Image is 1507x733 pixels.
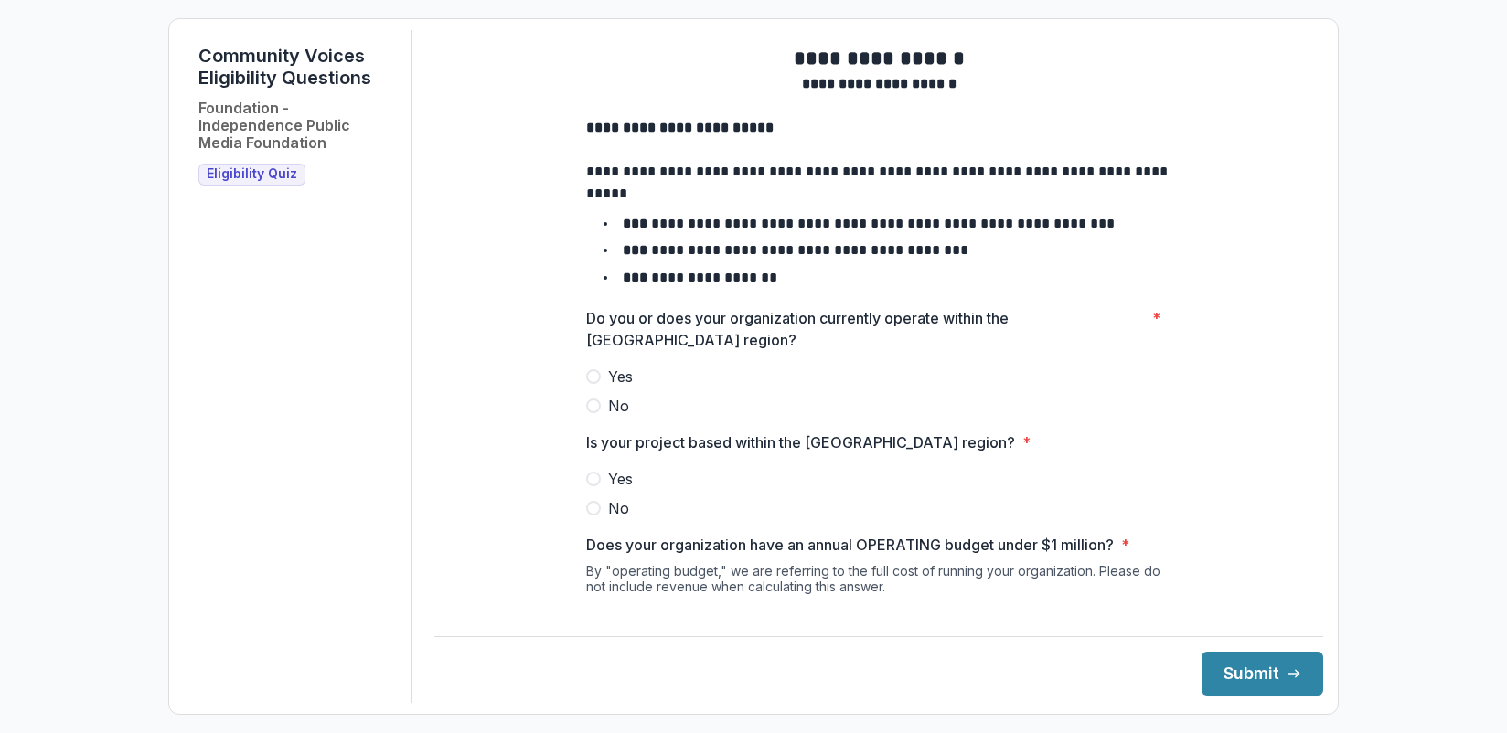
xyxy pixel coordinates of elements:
[198,100,397,153] h2: Foundation - Independence Public Media Foundation
[608,497,629,519] span: No
[198,45,397,89] h1: Community Voices Eligibility Questions
[207,166,297,182] span: Eligibility Quiz
[608,468,633,490] span: Yes
[608,366,633,388] span: Yes
[586,534,1114,556] p: Does your organization have an annual OPERATING budget under $1 million?
[608,395,629,417] span: No
[1202,652,1323,696] button: Submit
[586,563,1171,648] div: By "operating budget," we are referring to the full cost of running your organization. Please do ...
[586,431,1015,453] p: Is your project based within the [GEOGRAPHIC_DATA] region?
[586,307,1145,351] p: Do you or does your organization currently operate within the [GEOGRAPHIC_DATA] region?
